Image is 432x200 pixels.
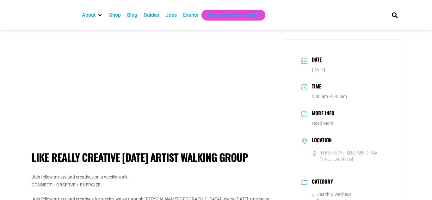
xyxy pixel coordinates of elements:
h3: More Info [309,109,334,118]
a: Jobs [166,11,177,19]
img: A light green background with various plant silhouettes, a sun illustration, and a black grid gra... [52,39,254,136]
abbr: 9:00 am - 9:45 am [312,94,347,99]
h6: [PERSON_NAME][GEOGRAPHIC_DATA] [320,150,379,155]
h3: Time [309,82,321,92]
nav: Main nav [79,10,381,21]
h3: Location [309,137,332,145]
a: Health & Wellness [312,192,351,197]
a: Get Choose901 Emails [208,11,259,19]
div: About [79,10,106,21]
a: About [82,11,96,19]
span: [STREET_ADDRESS] [312,156,383,162]
a: Shop [109,11,121,19]
p: Join fellow artists and creatives on a weekly walk. CONNECT + OBSERVE + ENERGIZE. [32,173,274,189]
a: Guides [144,11,159,19]
span: [DATE] [312,67,325,72]
h3: Date [309,56,322,65]
a: Read More [312,121,333,126]
div: Search [390,10,400,20]
a: Events [183,11,198,19]
a: Blog [127,11,137,19]
h3: Category [309,179,333,186]
h1: Like Really Creative [DATE] Artist Walking Group [32,151,274,164]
